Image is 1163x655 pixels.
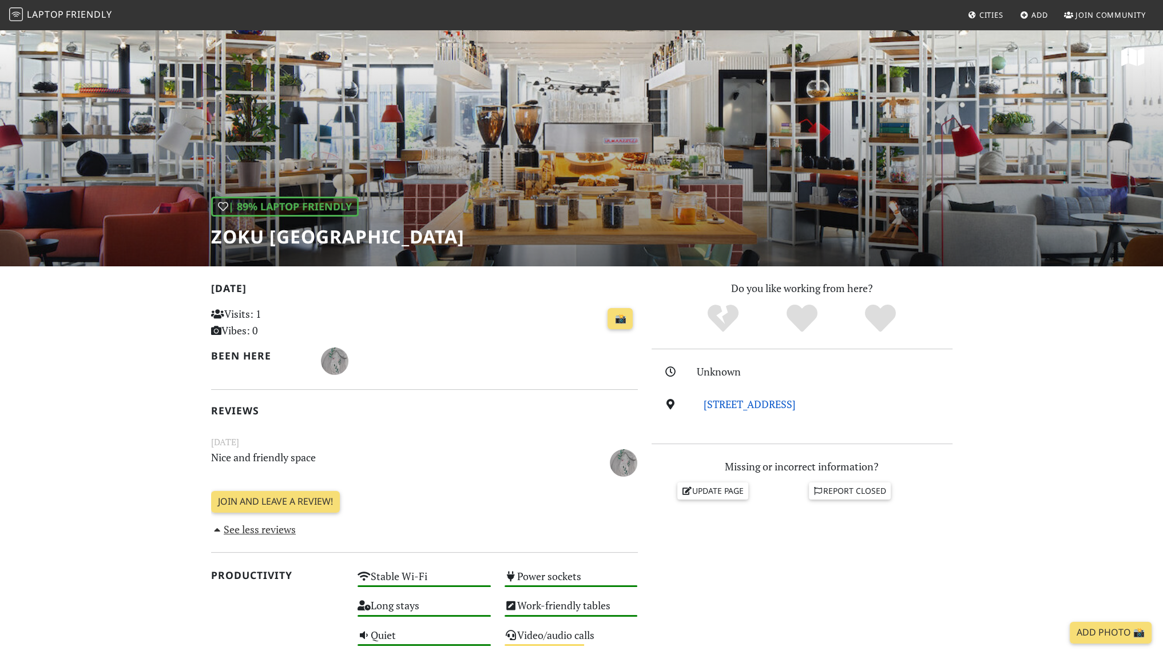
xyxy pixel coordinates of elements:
[498,596,645,625] div: Work-friendly tables
[211,197,359,217] div: | 89% Laptop Friendly
[351,626,498,655] div: Quiet
[351,567,498,596] div: Stable Wi-Fi
[498,567,645,596] div: Power sockets
[321,348,348,375] img: 6714-petia.jpg
[704,397,796,411] a: [STREET_ADDRESS]
[211,569,344,581] h2: Productivity
[1015,5,1053,25] a: Add
[351,596,498,625] div: Long stays
[211,306,344,339] p: Visits: 1 Vibes: 0
[610,454,637,468] span: Petia Zasheva
[211,226,465,247] h1: Zoku [GEOGRAPHIC_DATA]
[321,353,348,367] span: Petia Zasheva
[763,303,842,334] div: Yes
[1031,10,1048,20] span: Add
[498,626,645,655] div: Video/audio calls
[204,435,645,449] small: [DATE]
[9,5,112,25] a: LaptopFriendly LaptopFriendly
[204,449,571,475] p: Nice and friendly space
[809,482,891,500] a: Report closed
[610,449,637,477] img: 6714-petia.jpg
[684,303,763,334] div: No
[9,7,23,21] img: LaptopFriendly
[66,8,112,21] span: Friendly
[1059,5,1150,25] a: Join Community
[652,458,952,475] p: Missing or incorrect information?
[211,350,308,362] h2: Been here
[608,308,633,330] a: 📸
[1075,10,1146,20] span: Join Community
[27,8,64,21] span: Laptop
[211,491,340,513] a: Join and leave a review!
[697,364,959,380] div: Unknown
[677,482,748,500] a: Update page
[979,10,1003,20] span: Cities
[211,522,296,536] a: See less reviews
[211,405,638,417] h2: Reviews
[963,5,1008,25] a: Cities
[211,282,638,299] h2: [DATE]
[841,303,920,334] div: Definitely!
[652,280,952,297] p: Do you like working from here?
